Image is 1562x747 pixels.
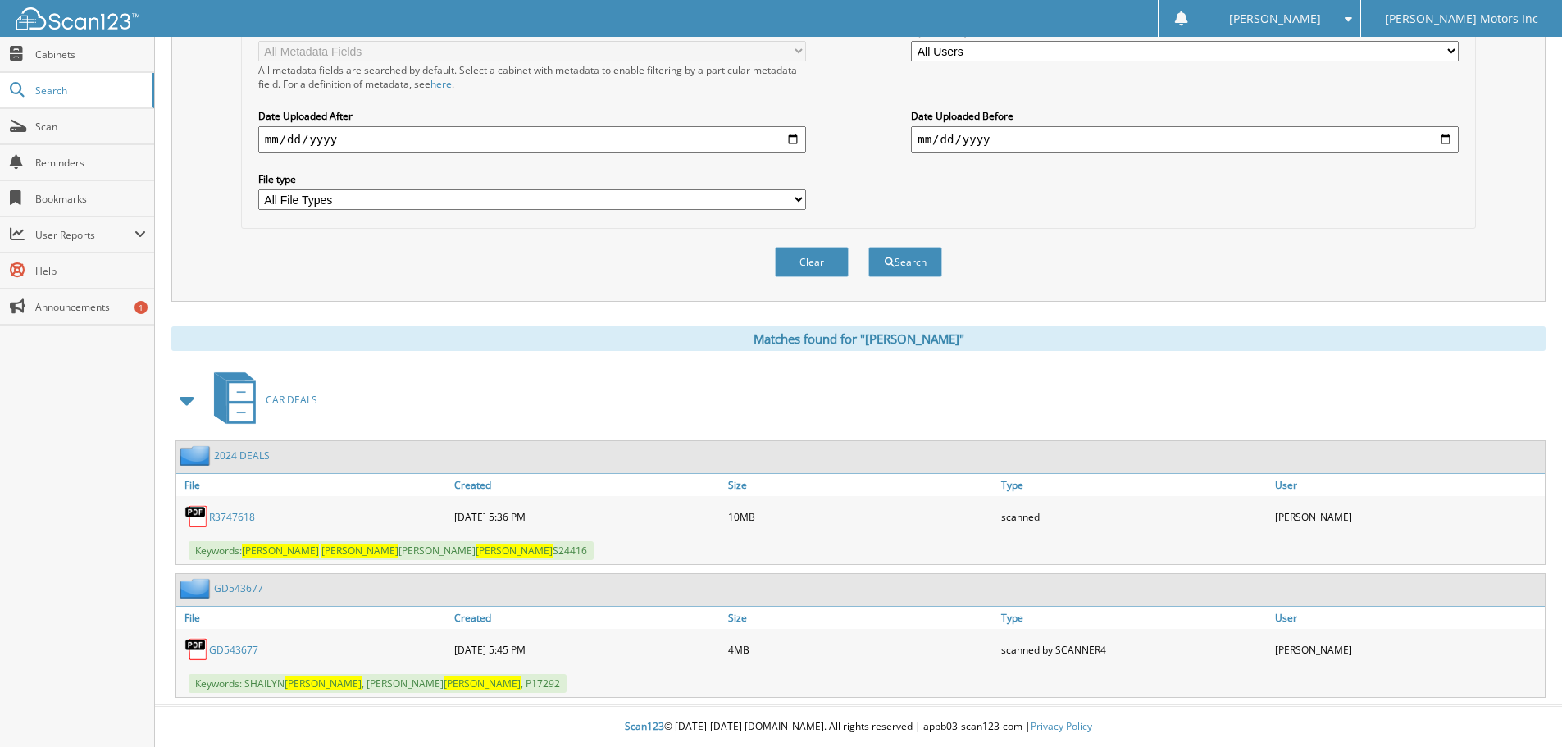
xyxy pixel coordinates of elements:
a: GD543677 [209,643,258,657]
div: scanned by SCANNER4 [997,633,1271,666]
a: Size [724,474,998,496]
img: scan123-logo-white.svg [16,7,139,30]
a: here [430,77,452,91]
div: All metadata fields are searched by default. Select a cabinet with metadata to enable filtering b... [258,63,806,91]
span: [PERSON_NAME] [242,544,319,558]
img: PDF.png [184,504,209,529]
label: Date Uploaded Before [911,109,1459,123]
img: folder2.png [180,578,214,599]
span: Scan [35,120,146,134]
span: Keywords: SHAILYN , [PERSON_NAME] , P17292 [189,674,567,693]
a: File [176,474,450,496]
a: File [176,607,450,629]
a: CAR DEALS [204,367,317,432]
a: 2024 DEALS [214,449,270,462]
div: [DATE] 5:36 PM [450,500,724,533]
div: [DATE] 5:45 PM [450,633,724,666]
a: Created [450,607,724,629]
span: User Reports [35,228,134,242]
a: Created [450,474,724,496]
div: 1 [134,301,148,314]
a: Size [724,607,998,629]
button: Search [868,247,942,277]
span: Announcements [35,300,146,314]
button: Clear [775,247,849,277]
span: [PERSON_NAME] [476,544,553,558]
span: Keywords: [PERSON_NAME] S24416 [189,541,594,560]
span: [PERSON_NAME] [1229,14,1321,24]
div: scanned [997,500,1271,533]
span: Scan123 [625,719,664,733]
img: PDF.png [184,637,209,662]
span: Reminders [35,156,146,170]
div: 10MB [724,500,998,533]
span: Cabinets [35,48,146,61]
a: Privacy Policy [1031,719,1092,733]
div: [PERSON_NAME] [1271,500,1545,533]
a: User [1271,607,1545,629]
a: User [1271,474,1545,496]
span: [PERSON_NAME] Motors Inc [1385,14,1538,24]
input: start [258,126,806,153]
img: folder2.png [180,445,214,466]
div: [PERSON_NAME] [1271,633,1545,666]
span: Help [35,264,146,278]
span: Search [35,84,143,98]
div: © [DATE]-[DATE] [DOMAIN_NAME]. All rights reserved | appb03-scan123-com | [155,707,1562,747]
span: Bookmarks [35,192,146,206]
label: File type [258,172,806,186]
input: end [911,126,1459,153]
a: Type [997,607,1271,629]
a: R3747618 [209,510,255,524]
a: GD543677 [214,581,263,595]
span: CAR DEALS [266,393,317,407]
span: [PERSON_NAME] [444,676,521,690]
label: Date Uploaded After [258,109,806,123]
div: Matches found for "[PERSON_NAME]" [171,326,1546,351]
span: [PERSON_NAME] [285,676,362,690]
div: 4MB [724,633,998,666]
a: Type [997,474,1271,496]
span: [PERSON_NAME] [321,544,398,558]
